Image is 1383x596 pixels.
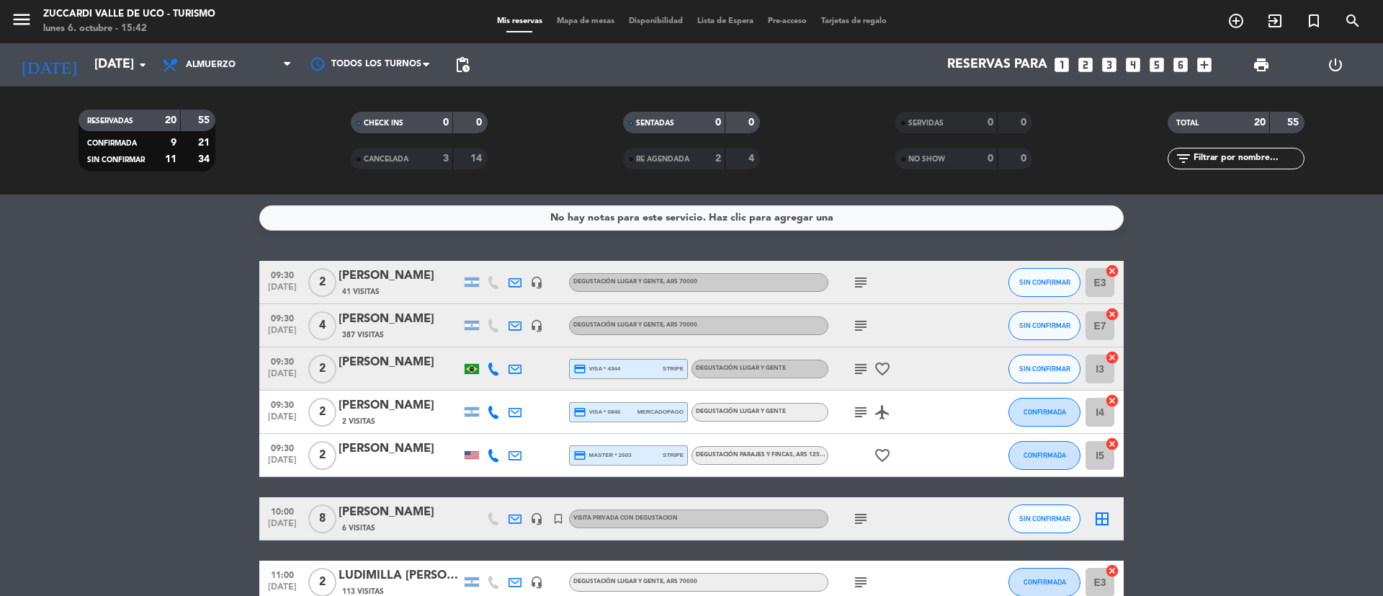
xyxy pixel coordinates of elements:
[573,449,586,462] i: credit_card
[696,365,786,371] span: Degustación Lugar y Gente
[470,154,485,164] strong: 14
[1105,564,1119,578] i: cancel
[1093,510,1111,528] i: border_all
[1021,117,1029,128] strong: 0
[530,276,543,289] i: headset_mic
[814,17,894,25] span: Tarjetas de regalo
[364,120,403,127] span: CHECK INS
[264,309,300,326] span: 09:30
[165,115,176,125] strong: 20
[761,17,814,25] span: Pre-acceso
[134,56,151,74] i: arrow_drop_down
[342,329,384,341] span: 387 Visitas
[852,274,869,291] i: subject
[264,266,300,283] span: 09:30
[696,452,831,458] span: Degustación Parajes Y Fincas
[339,267,461,285] div: [PERSON_NAME]
[1176,120,1199,127] span: TOTAL
[637,407,684,417] span: mercadopago
[342,286,380,298] span: 41 Visitas
[573,515,678,521] span: VISITA PRIVADA CON DEGUSTACION
[573,406,586,419] i: credit_card
[908,156,945,163] span: NO SHOW
[264,455,300,472] span: [DATE]
[1327,56,1344,74] i: power_settings_new
[663,364,684,373] span: stripe
[874,404,891,421] i: airplanemode_active
[1195,55,1214,74] i: add_box
[852,404,869,421] i: subject
[622,17,690,25] span: Disponibilidad
[696,409,786,414] span: Degustación Lugar y Gente
[1021,154,1029,164] strong: 0
[339,353,461,372] div: [PERSON_NAME]
[264,502,300,519] span: 10:00
[264,369,300,386] span: [DATE]
[988,154,993,164] strong: 0
[308,398,336,427] span: 2
[1105,264,1119,278] i: cancel
[663,579,697,584] span: , ARS 70000
[1105,393,1119,408] i: cancel
[1008,355,1080,383] button: SIN CONFIRMAR
[1008,311,1080,340] button: SIN CONFIRMAR
[1024,408,1066,416] span: CONFIRMADA
[87,156,145,164] span: SIN CONFIRMAR
[308,311,336,340] span: 4
[43,7,215,22] div: Zuccardi Valle de Uco - Turismo
[690,17,761,25] span: Lista de Espera
[87,140,137,147] span: CONFIRMADA
[339,396,461,415] div: [PERSON_NAME]
[573,279,697,285] span: Degustación Lugar y Gente
[308,268,336,297] span: 2
[1305,12,1322,30] i: turned_in_not
[264,283,300,299] span: [DATE]
[1298,43,1372,86] div: LOG OUT
[11,49,87,81] i: [DATE]
[1105,307,1119,321] i: cancel
[1124,55,1142,74] i: looks_4
[573,322,697,328] span: Degustación Lugar y Gente
[443,117,449,128] strong: 0
[573,449,632,462] span: master * 2603
[443,154,449,164] strong: 3
[852,574,869,591] i: subject
[748,117,757,128] strong: 0
[573,406,620,419] span: visa * 0846
[1008,268,1080,297] button: SIN CONFIRMAR
[165,154,176,164] strong: 11
[874,360,891,378] i: favorite_border
[339,310,461,329] div: [PERSON_NAME]
[198,154,212,164] strong: 34
[573,363,620,375] span: visa * 4344
[715,117,721,128] strong: 0
[1266,12,1284,30] i: exit_to_app
[530,319,543,332] i: headset_mic
[1254,117,1266,128] strong: 20
[1100,55,1119,74] i: looks_3
[339,440,461,458] div: [PERSON_NAME]
[342,522,375,534] span: 6 Visitas
[1019,321,1070,329] span: SIN CONFIRMAR
[264,412,300,429] span: [DATE]
[636,120,674,127] span: SENTADAS
[264,326,300,342] span: [DATE]
[908,120,944,127] span: SERVIDAS
[364,156,408,163] span: CANCELADA
[308,504,336,533] span: 8
[1287,117,1302,128] strong: 55
[1253,56,1270,74] span: print
[715,154,721,164] strong: 2
[454,56,471,74] span: pending_actions
[852,317,869,334] i: subject
[1147,55,1166,74] i: looks_5
[1024,451,1066,459] span: CONFIRMADA
[988,117,993,128] strong: 0
[1227,12,1245,30] i: add_circle_outline
[264,439,300,455] span: 09:30
[1192,151,1304,166] input: Filtrar por nombre...
[264,352,300,369] span: 09:30
[793,452,831,458] span: , ARS 125000
[198,138,212,148] strong: 21
[490,17,550,25] span: Mis reservas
